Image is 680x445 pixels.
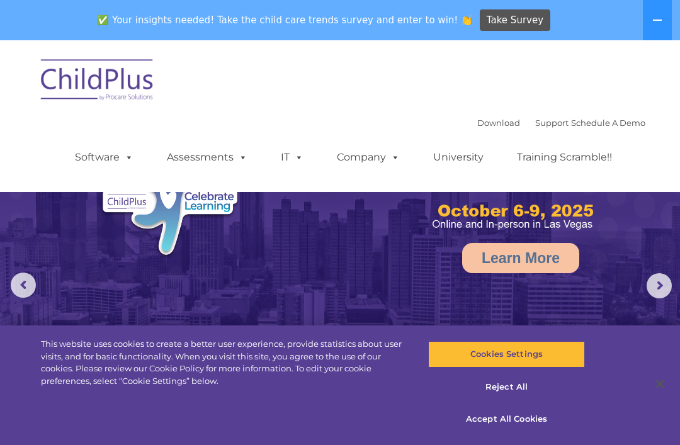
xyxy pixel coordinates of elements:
[62,145,146,170] a: Software
[646,370,674,398] button: Close
[41,338,408,387] div: This website uses cookies to create a better user experience, provide statistics about user visit...
[428,406,584,432] button: Accept All Cookies
[477,118,645,128] font: |
[487,9,543,31] span: Take Survey
[428,341,584,368] button: Cookies Settings
[571,118,645,128] a: Schedule A Demo
[477,118,520,128] a: Download
[154,145,260,170] a: Assessments
[535,118,569,128] a: Support
[504,145,625,170] a: Training Scramble!!
[462,243,579,273] a: Learn More
[35,50,161,113] img: ChildPlus by Procare Solutions
[480,9,551,31] a: Take Survey
[421,145,496,170] a: University
[428,374,584,400] button: Reject All
[93,8,478,33] span: ✅ Your insights needed! Take the child care trends survey and enter to win! 👏
[268,145,316,170] a: IT
[324,145,412,170] a: Company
